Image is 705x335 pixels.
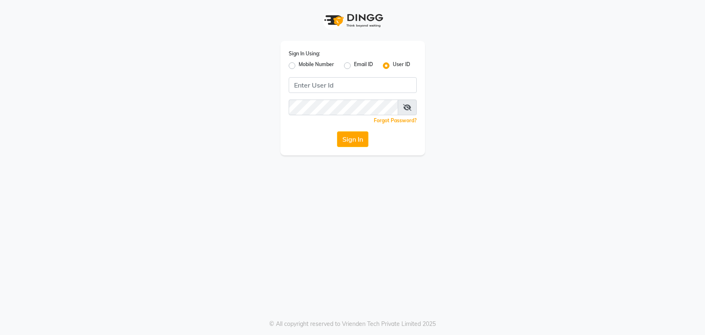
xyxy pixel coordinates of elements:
label: Email ID [354,61,373,71]
label: User ID [393,61,410,71]
input: Username [289,100,398,115]
img: logo1.svg [320,8,386,33]
input: Username [289,77,417,93]
button: Sign In [337,131,368,147]
label: Sign In Using: [289,50,320,57]
label: Mobile Number [299,61,334,71]
a: Forgot Password? [374,117,417,124]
